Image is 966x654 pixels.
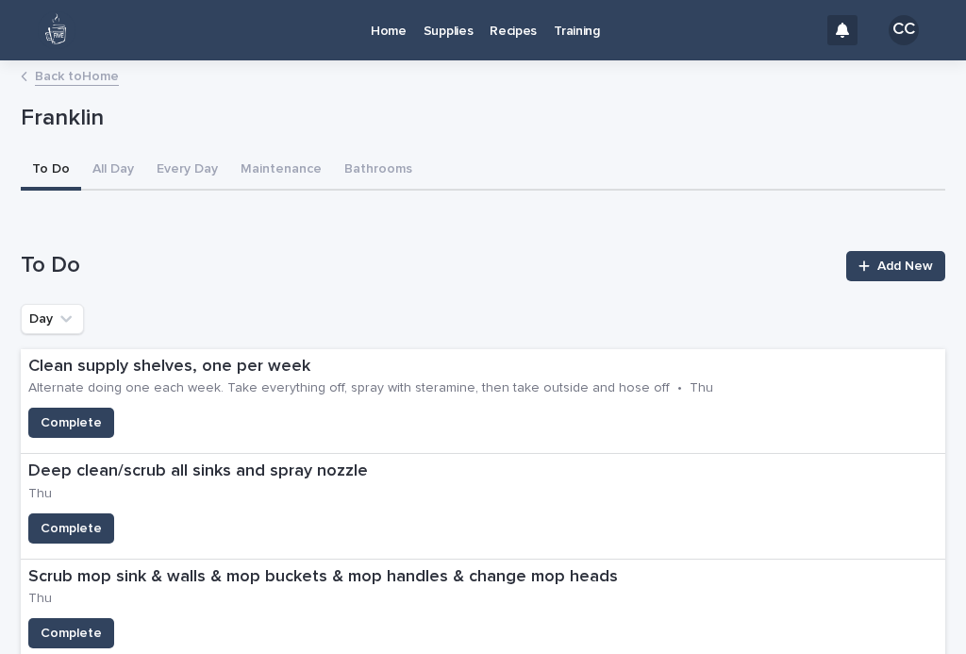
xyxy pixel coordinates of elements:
button: Every Day [145,151,229,191]
a: Deep clean/scrub all sinks and spray nozzleThuComplete [21,454,945,559]
h1: To Do [21,252,835,279]
span: Complete [41,413,102,432]
button: Complete [28,513,114,544]
p: Thu [28,591,52,607]
p: Scrub mop sink & walls & mop buckets & mop handles & change mop heads [28,567,641,588]
a: Clean supply shelves, one per weekAlternate doing one each week. Take everything off, spray with ... [21,349,945,454]
div: CC [889,15,919,45]
p: Thu [28,486,52,502]
p: • [677,380,682,396]
p: Deep clean/scrub all sinks and spray nozzle [28,461,391,482]
p: Franklin [21,105,938,132]
p: Alternate doing one each week. Take everything off, spray with steramine, then take outside and h... [28,380,670,396]
button: Bathrooms [333,151,424,191]
button: To Do [21,151,81,191]
span: Complete [41,519,102,538]
img: 80hjoBaRqlyywVK24fQd [38,11,75,49]
button: Maintenance [229,151,333,191]
a: Back toHome [35,64,119,86]
button: All Day [81,151,145,191]
p: Thu [690,380,713,396]
span: Complete [41,624,102,643]
a: Add New [846,251,945,281]
button: Complete [28,618,114,648]
span: Add New [877,260,933,273]
p: Clean supply shelves, one per week [28,357,938,377]
button: Day [21,304,84,334]
button: Complete [28,408,114,438]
